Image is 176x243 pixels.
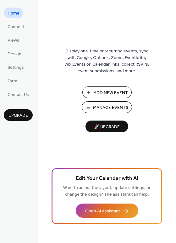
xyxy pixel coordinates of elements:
[76,204,138,218] button: Open AI Assistant
[4,48,25,59] a: Design
[76,174,138,183] span: Edit Your Calendar with AI
[89,123,124,131] span: 🚀 Upgrade
[8,112,28,119] span: Upgrade
[64,48,149,74] span: Display one-time or recurring events, sync with Google, Outlook, Zoom, Eventbrite, Wix Events or ...
[8,92,29,98] span: Contact Us
[4,62,28,72] a: Settings
[4,8,23,18] a: Home
[94,90,128,96] span: Add New Event
[4,109,33,121] button: Upgrade
[82,101,132,113] button: Manage Events
[8,37,19,44] span: Views
[8,10,19,17] span: Home
[4,75,21,86] a: Form
[93,104,128,111] span: Manage Events
[85,208,120,215] span: Open AI Assistant
[63,184,151,199] span: Want to adjust the layout, update settings, or change the design? The assistant can help.
[85,121,128,132] button: 🚀 Upgrade
[4,89,33,99] a: Contact Us
[8,24,24,30] span: Connect
[4,21,28,32] a: Connect
[4,35,23,45] a: Views
[8,51,21,57] span: Design
[82,86,132,98] button: Add New Event
[8,64,24,71] span: Settings
[8,78,17,85] span: Form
